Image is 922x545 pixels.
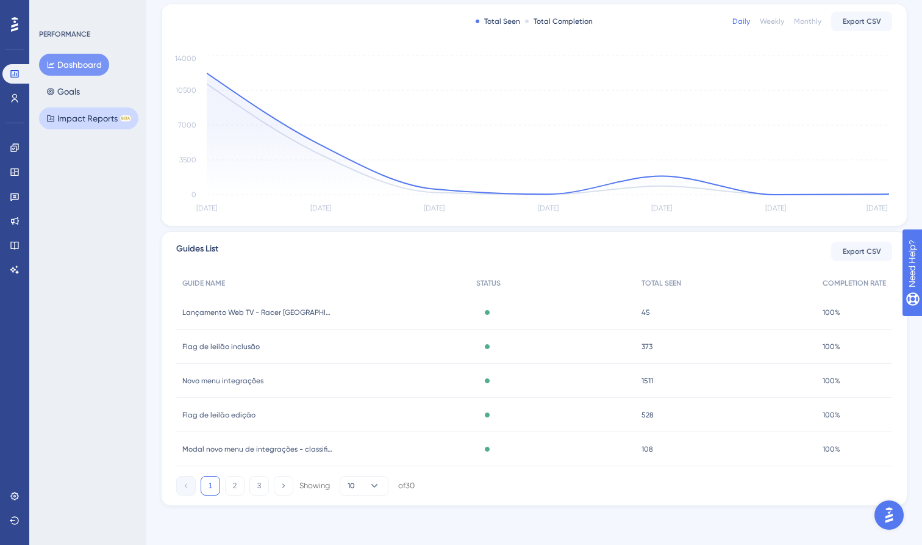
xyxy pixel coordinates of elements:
span: 100% [823,410,840,420]
button: Export CSV [831,12,892,31]
button: 2 [225,476,245,496]
button: 10 [340,476,388,496]
span: GUIDE NAME [182,278,225,288]
tspan: 7000 [178,121,196,129]
span: 100% [823,308,840,317]
button: Impact ReportsBETA [39,107,138,129]
span: STATUS [476,278,501,288]
div: Total Seen [476,16,520,26]
span: 373 [641,342,652,352]
tspan: [DATE] [196,204,217,212]
tspan: [DATE] [310,204,331,212]
span: Modal novo menu de integrações - classificados [182,444,335,454]
tspan: 3500 [179,156,196,164]
button: 3 [249,476,269,496]
span: Flag de leilão edição [182,410,256,420]
tspan: [DATE] [867,204,887,212]
button: Dashboard [39,54,109,76]
span: 100% [823,444,840,454]
div: Weekly [760,16,784,26]
div: Total Completion [525,16,593,26]
button: 1 [201,476,220,496]
tspan: [DATE] [765,204,786,212]
span: 100% [823,342,840,352]
span: 45 [641,308,650,317]
span: Novo menu integrações [182,376,263,386]
div: Daily [732,16,750,26]
span: Lançamento Web TV - Racer [GEOGRAPHIC_DATA] [182,308,335,317]
div: Showing [299,480,330,491]
span: Export CSV [843,247,881,256]
span: Flag de leilão inclusão [182,342,260,352]
tspan: 10500 [176,86,196,95]
span: 100% [823,376,840,386]
div: Monthly [794,16,821,26]
span: 1511 [641,376,653,386]
div: PERFORMANCE [39,29,90,39]
button: Export CSV [831,242,892,261]
iframe: UserGuiding AI Assistant Launcher [871,497,907,533]
tspan: 14000 [175,54,196,63]
tspan: [DATE] [424,204,445,212]
tspan: [DATE] [538,204,559,212]
span: 10 [348,481,355,491]
tspan: [DATE] [651,204,672,212]
span: COMPLETION RATE [823,278,886,288]
span: 108 [641,444,653,454]
span: TOTAL SEEN [641,278,681,288]
span: Guides List [176,242,218,261]
tspan: 0 [191,190,196,199]
button: Goals [39,81,87,103]
div: of 30 [398,480,415,491]
div: BETA [120,115,131,121]
span: Export CSV [843,16,881,26]
span: Need Help? [29,3,76,18]
span: 528 [641,410,654,420]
